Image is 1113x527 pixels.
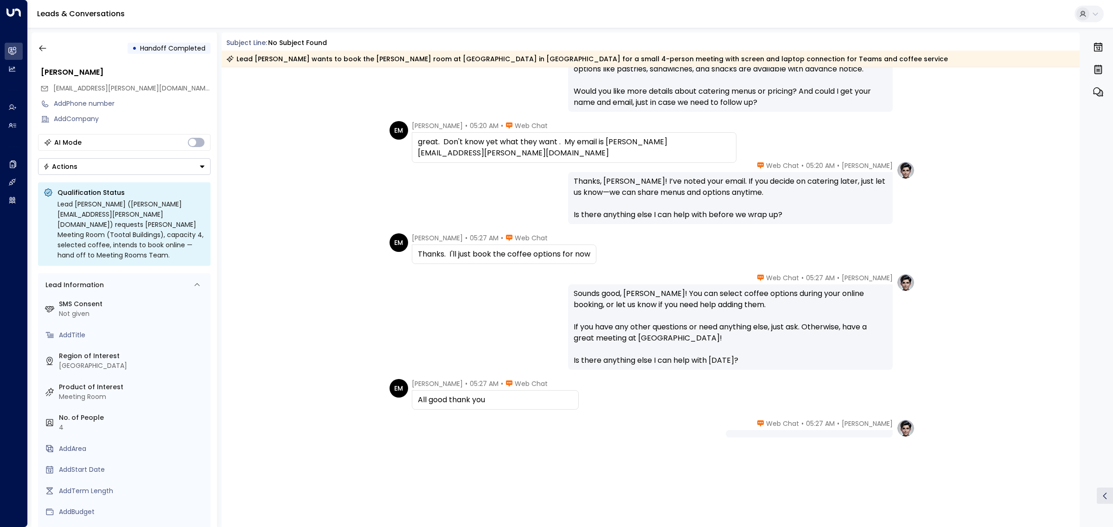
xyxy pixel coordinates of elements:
div: Lead [PERSON_NAME] ([PERSON_NAME][EMAIL_ADDRESS][PERSON_NAME][DOMAIN_NAME]) requests [PERSON_NAME... [58,199,205,260]
span: • [837,419,839,428]
div: Button group with a nested menu [38,158,211,175]
button: Actions [38,158,211,175]
div: AddBudget [59,507,207,517]
span: [PERSON_NAME] [842,273,893,283]
span: [PERSON_NAME] [842,419,893,428]
span: Handoff Completed [140,44,205,53]
span: 05:27 AM [470,233,499,243]
span: • [837,161,839,170]
div: AI Mode [54,138,82,147]
span: Web Chat [515,121,548,130]
div: No problem at all! Yes, we do offer tea and coffee as part of your meeting room booking at [GEOGR... [574,41,887,108]
span: • [801,161,804,170]
label: Product of Interest [59,382,207,392]
span: • [501,379,503,388]
span: Web Chat [515,233,548,243]
div: Lead Information [42,280,104,290]
span: [EMAIL_ADDRESS][PERSON_NAME][DOMAIN_NAME] [53,84,211,93]
div: Lead [PERSON_NAME] wants to book the [PERSON_NAME] room at [GEOGRAPHIC_DATA] in [GEOGRAPHIC_DATA]... [226,54,948,64]
div: 4 [59,423,207,432]
span: • [837,273,839,283]
img: profile-logo.png [896,419,915,437]
div: EM [390,121,408,140]
span: • [501,233,503,243]
label: Region of Interest [59,351,207,361]
span: [PERSON_NAME] [412,233,463,243]
div: Thanks, [PERSON_NAME]! I’ve noted your email. If you decide on catering later, just let us know—w... [574,176,887,220]
img: profile-logo.png [896,161,915,180]
span: 05:20 AM [470,121,499,130]
div: EM [390,379,408,398]
span: [PERSON_NAME] [412,379,463,388]
img: profile-logo.png [896,273,915,292]
span: [PERSON_NAME] [842,161,893,170]
div: No subject found [268,38,327,48]
span: • [465,121,467,130]
span: • [465,233,467,243]
span: Web Chat [515,379,548,388]
span: • [801,273,804,283]
span: eva.mcclean@ipem.ac.uk [53,84,211,93]
div: Actions [43,162,77,171]
div: AddTerm Length [59,486,207,496]
div: [PERSON_NAME] [41,67,211,78]
div: EM [390,233,408,252]
div: • [132,40,137,57]
span: 05:27 AM [470,379,499,388]
div: AddArea [59,444,207,454]
a: Leads & Conversations [37,8,125,19]
span: • [801,419,804,428]
p: Qualification Status [58,188,205,197]
div: AddPhone number [54,99,211,109]
div: Meeting Room [59,392,207,402]
div: All good thank you [418,394,573,405]
div: Thanks. I'll just book the coffee options for now [418,249,590,260]
div: great. Don't know yet what they want . My email is [PERSON_NAME][EMAIL_ADDRESS][PERSON_NAME][DOMA... [418,136,730,159]
span: Subject Line: [226,38,267,47]
span: 05:27 AM [806,273,835,283]
div: AddCompany [54,114,211,124]
div: [GEOGRAPHIC_DATA] [59,361,207,371]
span: Web Chat [766,419,799,428]
span: • [501,121,503,130]
span: [PERSON_NAME] [412,121,463,130]
span: Web Chat [766,273,799,283]
div: Sounds good, [PERSON_NAME]! You can select coffee options during your online booking, or let us k... [574,288,887,366]
div: Not given [59,309,207,319]
div: AddStart Date [59,465,207,475]
label: SMS Consent [59,299,207,309]
div: AddTitle [59,330,207,340]
span: Web Chat [766,161,799,170]
span: 05:20 AM [806,161,835,170]
span: 05:27 AM [806,419,835,428]
label: No. of People [59,413,207,423]
span: • [465,379,467,388]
